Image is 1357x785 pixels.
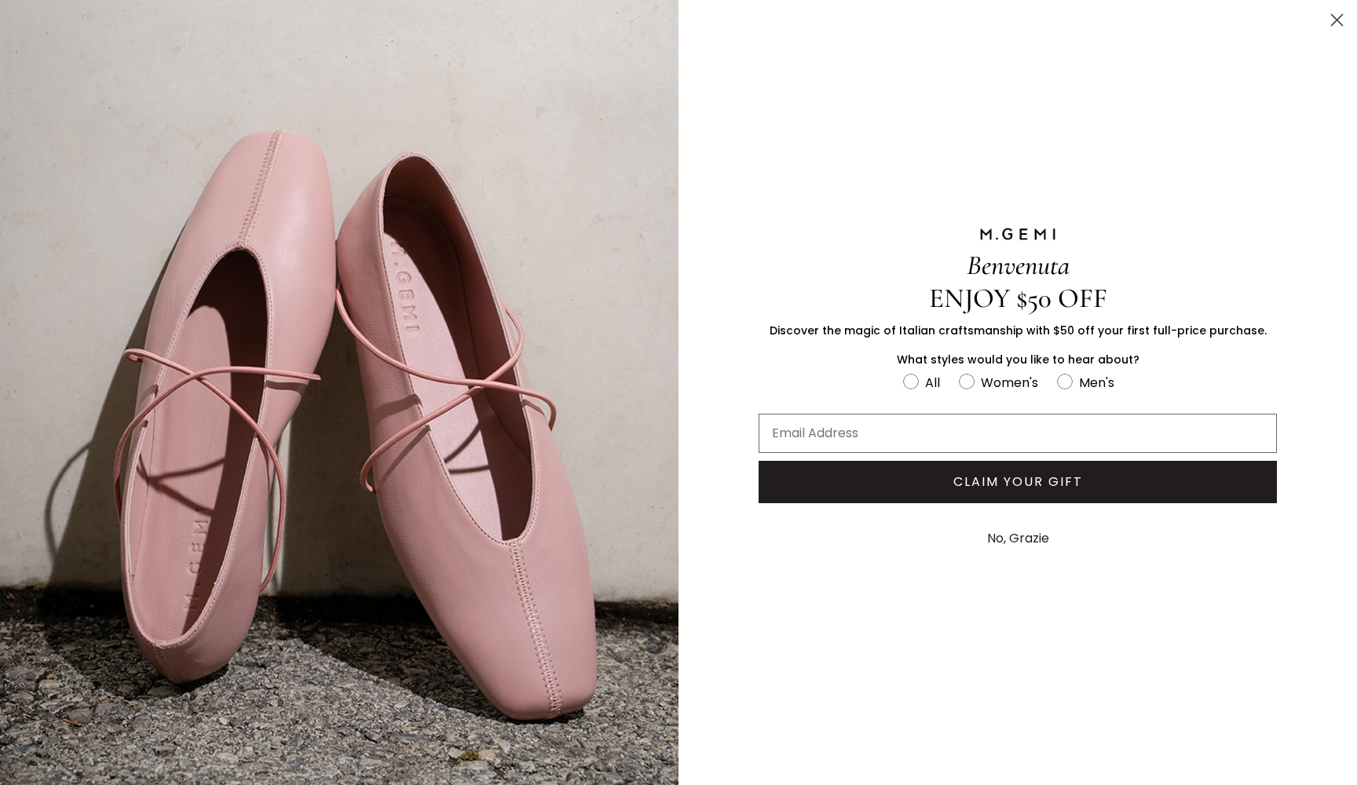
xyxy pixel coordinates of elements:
[897,352,1139,367] span: What styles would you like to hear about?
[759,414,1277,453] input: Email Address
[981,373,1038,392] div: Women's
[979,519,1057,558] button: No, Grazie
[1079,373,1114,392] div: Men's
[1323,6,1351,34] button: Close dialog
[967,249,1070,282] span: Benvenuta
[759,461,1277,503] button: CLAIM YOUR GIFT
[978,227,1057,241] img: M.GEMI
[770,323,1267,338] span: Discover the magic of Italian craftsmanship with $50 off your first full-price purchase.
[929,282,1107,315] span: ENJOY $50 OFF
[925,373,940,392] div: All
